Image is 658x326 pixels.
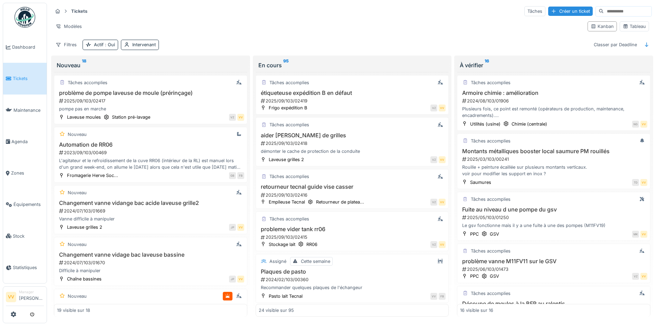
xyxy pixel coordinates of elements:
span: : Oui [104,42,115,47]
div: Tâches accomplies [471,248,511,254]
span: Tickets [13,75,44,82]
div: PPC [470,273,479,279]
div: GB [229,172,236,179]
div: Retourneur de platea... [316,199,364,205]
li: [PERSON_NAME] [19,289,44,304]
div: 2025/09/103/02415 [260,234,446,240]
div: VV [640,121,647,128]
div: MK [632,231,639,238]
div: Nouveau [68,189,87,196]
div: Kanban [591,23,614,30]
div: GSV [490,231,499,237]
sup: 95 [283,61,289,69]
div: 2025/09/103/02416 [260,192,446,198]
div: VV [439,156,446,163]
div: Empileuse Tecnal [269,199,305,205]
div: pompe pas en marche [57,106,244,112]
div: VV [237,224,244,231]
div: Assigné [269,258,286,265]
div: VV [640,179,647,186]
div: Classer par Deadline [591,40,640,50]
div: VV [430,293,437,300]
div: Chimie (centrale) [512,121,547,127]
div: Nouveau [57,61,245,69]
div: En cours [258,61,446,69]
div: Tâches accomplies [269,216,309,222]
div: Laveuse grilles 2 [269,156,304,163]
div: Laveuse grilles 2 [67,224,102,230]
div: Tâches accomplies [269,121,309,128]
div: VZ [430,199,437,206]
h3: Fuite au niveau d une pompe du gsv [460,206,647,213]
h3: Tecnal retourner dès moules [57,303,244,310]
a: Dashboard [3,31,47,63]
h3: Armoire chimie : amélioration [460,90,647,96]
img: Badge_color-CXgf-gQk.svg [15,7,35,28]
div: Actif [94,41,115,48]
div: 16 visible sur 16 [460,307,493,314]
div: Fromagerie Herve Soc... [67,172,118,179]
h3: problème vanne M11FV11 sur le GSV [460,258,647,265]
div: PPC [470,231,479,237]
div: JP [229,276,236,283]
div: 2024/02/103/00360 [260,276,446,283]
h3: Changement vanne vidage bac laveuse bassine [57,251,244,258]
div: NG [632,121,639,128]
div: Chaîne bassines [67,276,102,282]
div: FB [439,293,446,300]
div: Station pré-lavage [112,114,150,120]
div: 2025/09/103/02417 [58,98,244,104]
div: VZ [430,241,437,248]
a: Tickets [3,63,47,94]
a: Maintenance [3,95,47,126]
div: Frigo expédition B [269,105,307,111]
a: Équipements [3,189,47,220]
div: Filtres [53,40,80,50]
div: À vérifier [460,61,648,69]
span: Maintenance [13,107,44,113]
div: Manager [19,289,44,295]
div: 24 visible sur 95 [259,307,294,314]
span: Statistiques [13,264,44,271]
div: Modèles [53,21,85,31]
h3: problème de pompe laveuse de moule (prérinçage) [57,90,244,96]
div: Laveuse moules [67,114,101,120]
div: Tâches [524,6,545,16]
div: Vanne difficile à manipuler [57,216,244,222]
div: Rouille + peinture écaillée sur plusieurs montants verticaux. voir pour modifier les support en i... [460,164,647,177]
h3: Automation de RR06 [57,141,244,148]
div: VZ [430,105,437,111]
span: Stock [13,233,44,239]
sup: 18 [82,61,86,69]
div: VV [439,199,446,206]
div: 2024/08/103/01906 [461,98,647,104]
span: Équipements [13,201,44,208]
div: Tâches accomplies [471,79,511,86]
div: Tableau [623,23,646,30]
div: VV [237,276,244,283]
div: Nouveau [68,131,87,138]
div: Saumures [470,179,491,186]
div: Difficile à manipuler [57,267,244,274]
div: Tâches accomplies [471,196,511,202]
div: VV [439,105,446,111]
div: Utilités (usine) [470,121,500,127]
strong: Tickets [68,8,90,14]
div: 2023/09/103/00469 [58,149,244,156]
div: Créer un ticket [548,7,593,16]
div: Tâches accomplies [269,79,309,86]
div: Tâches accomplies [68,79,107,86]
span: Agenda [11,138,44,145]
div: Pasto lait Tecnal [269,293,303,299]
div: L'agitateur et le refroidissement de la cuve RR06 (intérieur de la RL) est manuel lors d'un grand... [57,157,244,170]
a: Statistiques [3,252,47,283]
h3: étiqueteuse expédition B en défaut [259,90,446,96]
a: Agenda [3,126,47,157]
div: 2025/05/103/01250 [461,214,647,221]
sup: 16 [485,61,489,69]
div: 19 visible sur 18 [57,307,90,314]
div: Stockage lait [269,241,295,248]
h3: Découpe de meules à la BFR au ralentis [460,300,647,307]
div: VV [640,231,647,238]
span: Dashboard [12,44,44,50]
